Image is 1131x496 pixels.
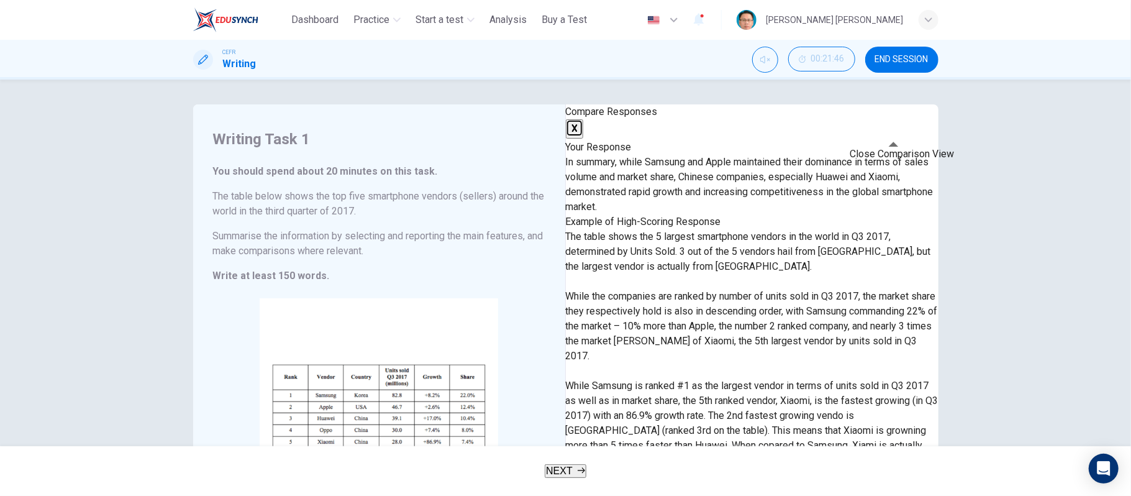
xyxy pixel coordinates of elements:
button: Practice [348,9,406,31]
div: Hide [788,47,855,73]
div: Unmute [752,47,778,73]
h1: Writing [223,57,257,71]
h6: You should spend about 20 minutes on this task. [213,164,545,179]
span: Dashboard [291,12,338,27]
span: Example of High-Scoring Response [566,216,721,227]
p: In summary, while Samsung and Apple maintained their dominance in terms of sales volume and marke... [566,155,938,214]
img: en [646,16,661,25]
span: Buy a Test [542,12,587,27]
a: ELTC logo [193,7,287,32]
button: Buy a Test [537,9,592,31]
span: Your Response [566,141,632,153]
span: CEFR [223,48,236,57]
div: Open Intercom Messenger [1089,454,1119,484]
button: Analysis [484,9,532,31]
span: Analysis [489,12,527,27]
h6: The table below shows the top five smartphone vendors (sellers) around the world in the third qua... [213,189,545,219]
span: NEXT [546,466,573,476]
button: NEXT [545,464,586,478]
button: Start a test [411,9,479,31]
span: Practice [353,12,389,27]
h4: Writing Task 1 [213,129,545,149]
strong: Write at least 150 words. [213,270,330,282]
p: Close Comparison View [850,147,954,162]
img: ELTC logo [193,7,258,32]
button: 00:21:46 [788,47,855,71]
button: END SESSION [865,47,938,73]
span: 00:21:46 [811,54,845,64]
p: Compare Responses [566,104,938,119]
div: [PERSON_NAME] [PERSON_NAME] [766,12,904,27]
button: Dashboard [286,9,343,31]
span: Start a test [416,12,463,27]
h6: Summarise the information by selecting and reporting the main features, and make comparisons wher... [213,229,545,259]
img: Profile picture [737,10,756,30]
span: END SESSION [875,55,929,65]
